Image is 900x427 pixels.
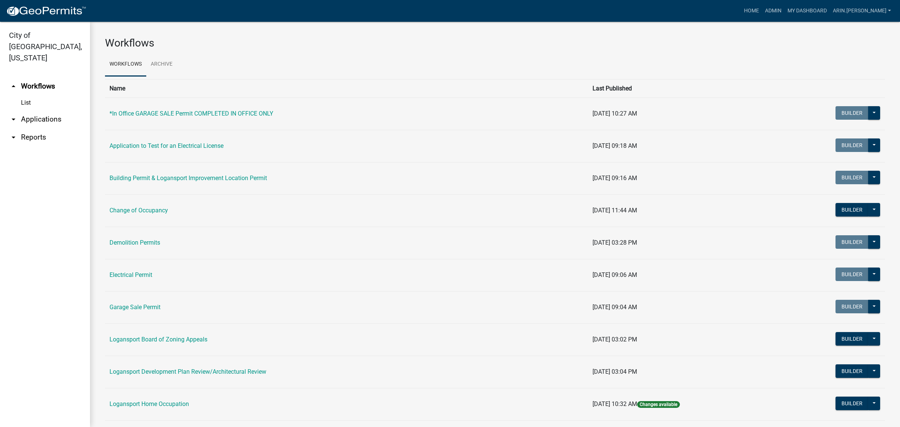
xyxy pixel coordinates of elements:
[592,174,637,182] span: [DATE] 09:16 AM
[109,304,160,311] a: Garage Sale Permit
[105,53,146,77] a: Workflows
[146,53,177,77] a: Archive
[835,300,868,313] button: Builder
[9,115,18,124] i: arrow_drop_down
[637,401,680,408] span: Changes available
[109,271,152,278] a: Electrical Permit
[109,239,160,246] a: Demolition Permits
[109,400,189,407] a: Logansport Home Occupation
[592,271,637,278] span: [DATE] 09:06 AM
[592,368,637,375] span: [DATE] 03:04 PM
[109,174,267,182] a: Building Permit & Logansport Improvement Location Permit
[592,304,637,311] span: [DATE] 09:04 AM
[592,142,637,149] span: [DATE] 09:18 AM
[592,336,637,343] span: [DATE] 03:02 PM
[835,332,868,346] button: Builder
[835,106,868,120] button: Builder
[835,171,868,184] button: Builder
[109,368,266,375] a: Logansport Development Plan Review/Architectural Review
[9,82,18,91] i: arrow_drop_up
[592,239,637,246] span: [DATE] 03:28 PM
[592,400,637,407] span: [DATE] 10:32 AM
[830,4,894,18] a: arin.[PERSON_NAME]
[109,142,223,149] a: Application to Test for an Electrical License
[835,364,868,378] button: Builder
[9,133,18,142] i: arrow_drop_down
[105,37,885,50] h3: Workflows
[109,110,273,117] a: *In Office GARAGE SALE Permit COMPLETED IN OFFICE ONLY
[588,79,778,98] th: Last Published
[784,4,830,18] a: My Dashboard
[109,336,207,343] a: Logansport Board of Zoning Appeals
[835,268,868,281] button: Builder
[835,138,868,152] button: Builder
[835,397,868,410] button: Builder
[762,4,784,18] a: Admin
[741,4,762,18] a: Home
[105,79,588,98] th: Name
[592,110,637,117] span: [DATE] 10:27 AM
[835,235,868,249] button: Builder
[592,207,637,214] span: [DATE] 11:44 AM
[835,203,868,217] button: Builder
[109,207,168,214] a: Change of Occupancy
